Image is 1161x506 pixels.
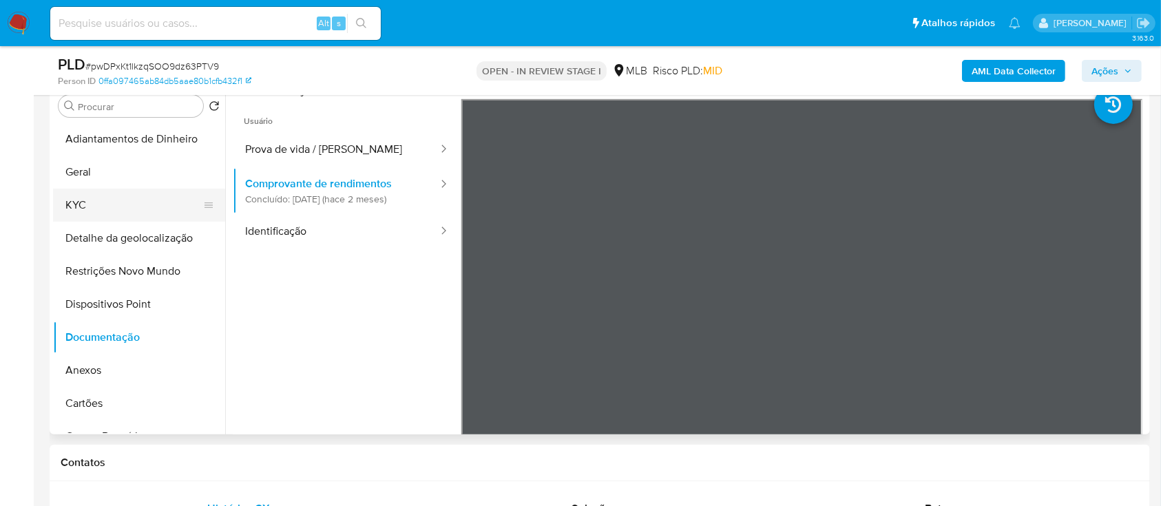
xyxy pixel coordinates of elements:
p: carlos.guerra@mercadopago.com.br [1054,17,1131,30]
span: Ações [1091,60,1118,82]
button: Contas Bancárias [53,420,225,453]
button: Cartões [53,387,225,420]
button: Anexos [53,354,225,387]
b: Person ID [58,75,96,87]
button: Documentação [53,321,225,354]
input: Pesquise usuários ou casos... [50,14,381,32]
div: MLB [612,63,647,78]
span: 3.163.0 [1132,32,1154,43]
b: PLD [58,53,85,75]
a: Sair [1136,16,1151,30]
span: s [337,17,341,30]
button: Ações [1082,60,1142,82]
button: Procurar [64,101,75,112]
button: Adiantamentos de Dinheiro [53,123,225,156]
span: MID [703,63,722,78]
span: Alt [318,17,329,30]
button: search-icon [347,14,375,33]
button: KYC [53,189,214,222]
span: Risco PLD: [653,63,722,78]
a: 0ffa097465ab84db5aae80b1cfb432f1 [98,75,251,87]
h1: Contatos [61,456,1139,470]
p: OPEN - IN REVIEW STAGE I [477,61,607,81]
span: # pwDPxKt1lkzqSOO9dz63PTV9 [85,59,219,73]
input: Procurar [78,101,198,113]
button: Dispositivos Point [53,288,225,321]
button: Retornar ao pedido padrão [209,101,220,116]
span: Atalhos rápidos [921,16,995,30]
button: Geral [53,156,225,189]
a: Notificações [1009,17,1021,29]
button: AML Data Collector [962,60,1065,82]
button: Detalhe da geolocalização [53,222,225,255]
button: Restrições Novo Mundo [53,255,225,288]
b: AML Data Collector [972,60,1056,82]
